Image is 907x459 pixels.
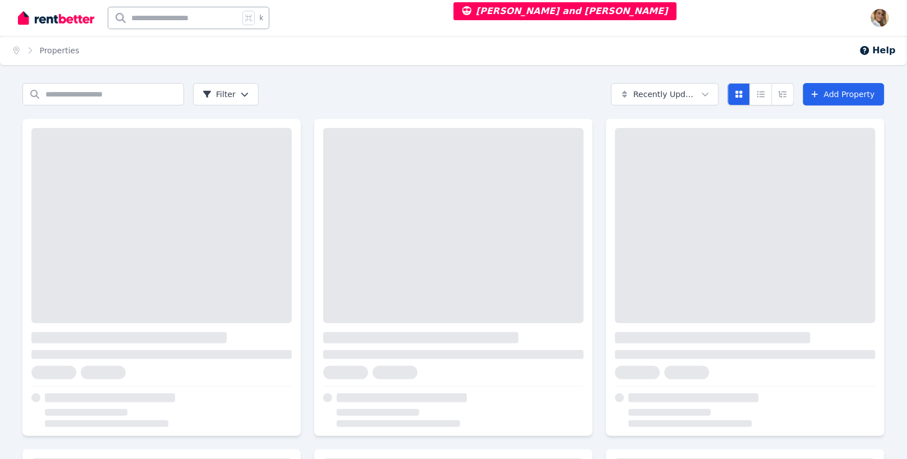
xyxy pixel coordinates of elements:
[259,13,263,22] span: k
[18,10,94,26] img: RentBetter
[728,83,750,105] button: Card view
[728,83,794,105] div: View options
[40,46,80,55] a: Properties
[803,83,885,105] a: Add Property
[203,89,236,100] span: Filter
[634,89,697,100] span: Recently Updated
[772,83,794,105] button: Expanded list view
[611,83,719,105] button: Recently Updated
[859,44,896,57] button: Help
[750,83,772,105] button: Compact list view
[871,9,889,27] img: Jodie Cartmer
[462,6,668,16] span: [PERSON_NAME] and [PERSON_NAME]
[193,83,259,105] button: Filter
